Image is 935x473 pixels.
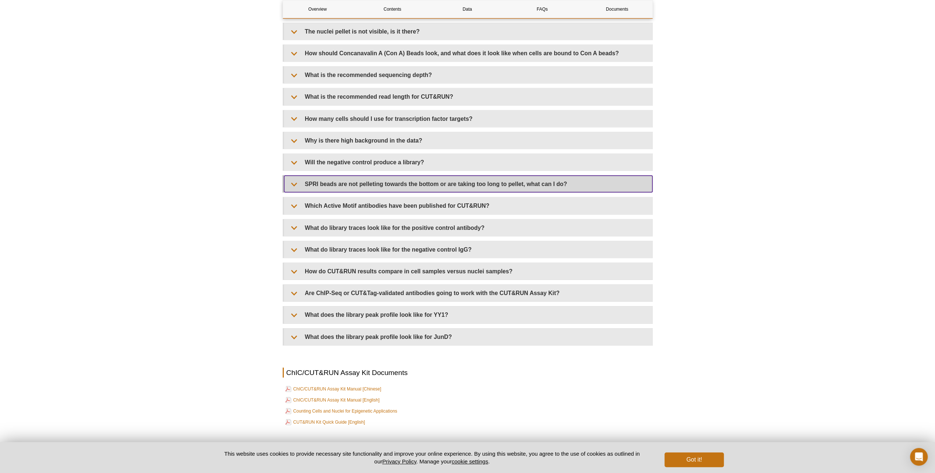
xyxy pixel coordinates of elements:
[284,88,652,105] summary: What is the recommended read length for CUT&RUN?
[284,263,652,280] summary: How do CUT&RUN results compare in cell samples versus nuclei samples?
[284,111,652,127] summary: How many cells should I use for transcription factor targets?
[212,450,653,465] p: This website uses cookies to provide necessary site functionality and improve your online experie...
[284,329,652,345] summary: What does the library peak profile look like for JunD?
[284,132,652,149] summary: Why is there high background in the data?
[285,418,365,427] a: CUT&RUN Kit Quick Guide [English]
[285,385,381,393] a: ChIC/CUT&RUN Assay Kit Manual [Chinese]
[664,452,723,467] button: Got it!
[284,67,652,83] summary: What is the recommended sequencing depth?
[284,154,652,171] summary: Will the negative control produce a library?
[285,407,397,416] a: Counting Cells and Nuclei for Epigenetic Applications
[284,176,652,192] summary: SPRI beads are not pelleting towards the bottom or are taking too long to pellet, what can I do?
[284,23,652,40] summary: The nuclei pellet is not visible, is it there?
[284,306,652,323] summary: What does the library peak profile look like for YY1?
[451,458,488,465] button: cookie settings
[283,0,352,18] a: Overview
[284,220,652,236] summary: What do library traces look like for the positive control antibody?
[382,458,416,465] a: Privacy Policy
[284,285,652,301] summary: Are ChIP-Seq or CUT&Tag-validated antibodies going to work with the CUT&RUN Assay Kit?
[283,368,653,378] h2: ChIC/CUT&RUN Assay Kit Documents
[910,448,928,466] div: Open Intercom Messenger
[582,0,652,18] a: Documents
[284,197,652,214] summary: Which Active Motif antibodies have been published for CUT&RUN?
[358,0,427,18] a: Contents
[433,0,502,18] a: Data
[285,396,380,404] a: ChIC/CUT&RUN Assay Kit Manual [English]
[284,45,652,62] summary: How should Concanavalin A (Con A) Beads look, and what does it look like when cells are bound to ...
[507,0,577,18] a: FAQs
[284,241,652,258] summary: What do library traces look like for the negative control IgG?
